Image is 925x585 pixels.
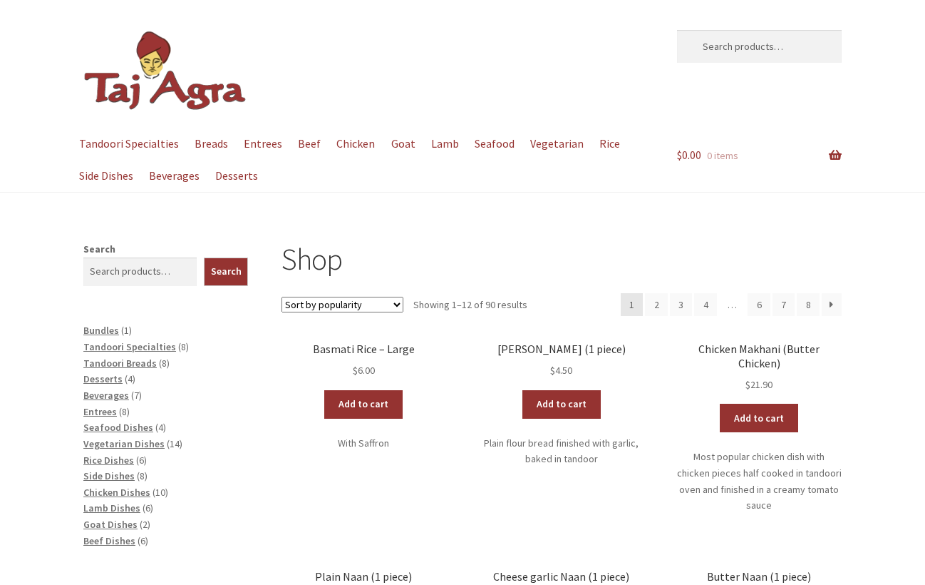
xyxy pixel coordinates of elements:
h2: Butter Naan (1 piece) [677,570,842,584]
a: Goat [384,128,422,160]
a: Add to cart: “Chicken Makhani (Butter Chicken)” [720,404,798,432]
span: … [719,293,746,316]
h2: [PERSON_NAME] (1 piece) [479,342,644,356]
p: Plain flour bread finished with garlic, baked in tandoor [479,435,644,467]
span: Page 1 [621,293,644,316]
a: Desserts [208,160,264,192]
bdi: 4.50 [550,364,572,377]
input: Search products… [83,258,197,286]
span: 8 [122,405,127,418]
span: 7 [134,389,139,402]
h2: Plain Naan (1 piece) [281,570,446,584]
a: Page 4 [694,293,717,316]
span: $ [677,148,682,162]
p: With Saffron [281,435,446,452]
span: 10 [155,486,165,499]
a: Lamb Dishes [83,502,140,514]
a: [PERSON_NAME] (1 piece) $4.50 [479,342,644,379]
a: Tandoori Specialties [72,128,185,160]
a: Seafood Dishes [83,421,153,434]
span: 8 [162,357,167,370]
a: Tandoori Specialties [83,340,176,353]
span: 0.00 [677,148,701,162]
a: Beef [291,128,328,160]
a: Beverages [83,389,129,402]
a: Entrees [237,128,289,160]
a: Side Dishes [83,469,135,482]
img: Dickson | Taj Agra Indian Restaurant [83,30,247,112]
a: Add to cart: “Basmati Rice - Large” [324,390,403,419]
span: 6 [140,534,145,547]
a: Add to cart: “Garlic Naan (1 piece)” [522,390,601,419]
a: Breads [187,128,234,160]
a: Goat Dishes [83,518,138,531]
a: Chicken Makhani (Butter Chicken) $21.90 [677,342,842,392]
span: 14 [170,437,180,450]
a: Side Dishes [72,160,140,192]
a: Vegetarian Dishes [83,437,165,450]
span: $ [550,364,555,377]
a: Page 2 [645,293,668,316]
span: 4 [158,421,163,434]
a: Beverages [142,160,206,192]
h1: Shop [281,241,842,278]
span: 2 [143,518,148,531]
a: → [822,293,842,316]
a: Rice Dishes [83,454,134,467]
p: Most popular chicken dish with chicken pieces half cooked in tandoori oven and finished in a crea... [677,449,842,514]
select: Shop order [281,297,403,312]
bdi: 21.90 [745,378,772,391]
a: Basmati Rice – Large $6.00 [281,342,446,379]
a: Beef Dishes [83,534,135,547]
a: Desserts [83,372,123,385]
a: $0.00 0 items [677,128,842,183]
h2: Chicken Makhani (Butter Chicken) [677,342,842,370]
span: 8 [181,340,186,353]
a: Page 3 [670,293,693,316]
span: $ [745,378,750,391]
a: Entrees [83,405,117,418]
a: Page 6 [748,293,770,316]
span: 6 [145,502,150,514]
input: Search products… [677,30,842,63]
a: Lamb [424,128,465,160]
button: Search [204,258,249,286]
h2: Basmati Rice – Large [281,342,446,356]
p: Showing 1–12 of 90 results [413,293,527,316]
a: Page 7 [772,293,795,316]
bdi: 6.00 [353,364,375,377]
a: Tandoori Breads [83,357,157,370]
a: Chicken [330,128,382,160]
a: Vegetarian [524,128,591,160]
span: 1 [124,324,129,337]
a: Bundles [83,324,119,337]
span: 0 items [707,149,738,162]
nav: Primary Navigation [83,128,644,192]
a: Page 8 [797,293,820,316]
span: 8 [140,469,145,482]
span: 6 [139,454,144,467]
nav: Product Pagination [621,293,842,316]
span: $ [353,364,358,377]
span: 4 [128,372,133,385]
a: Chicken Dishes [83,486,150,499]
a: Seafood [467,128,521,160]
h2: Cheese garlic Naan (1 piece) [479,570,644,584]
a: Rice [593,128,627,160]
label: Search [83,243,115,255]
